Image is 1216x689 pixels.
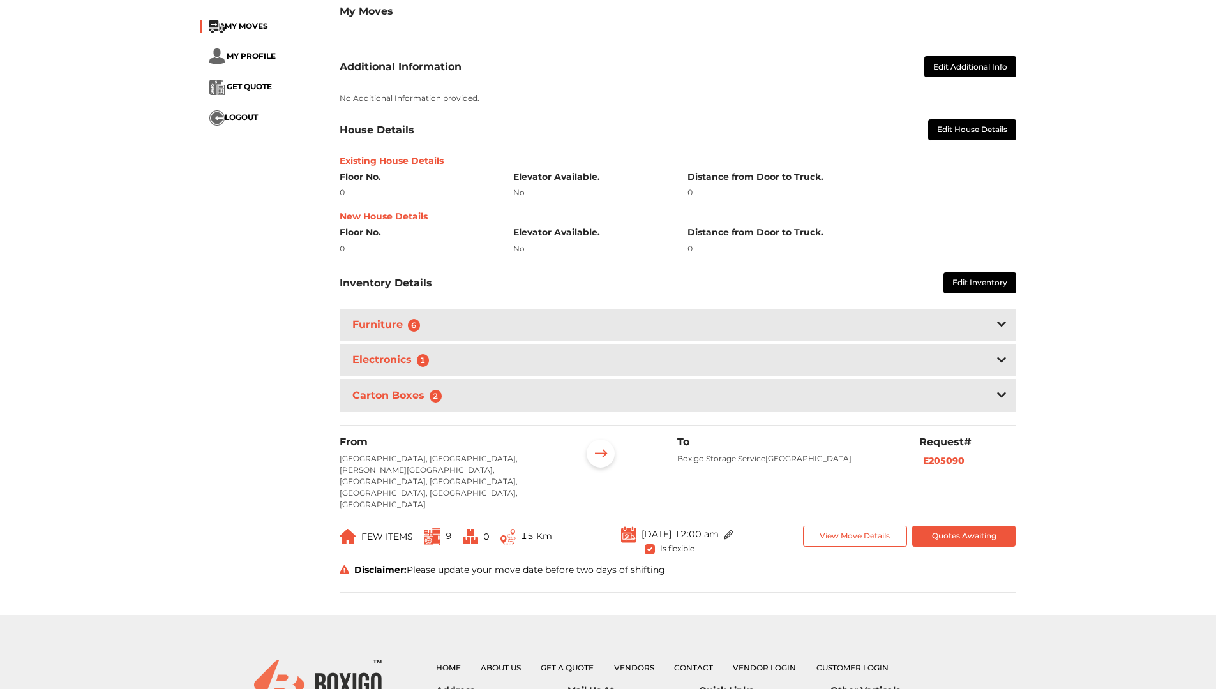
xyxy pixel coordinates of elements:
p: Boxigo Storage Service[GEOGRAPHIC_DATA] [677,453,899,464]
h3: Inventory Details [340,277,432,289]
a: About Us [481,663,521,672]
img: ... [209,48,225,64]
button: Edit Inventory [943,272,1016,293]
h6: From [340,436,562,448]
h6: Distance from Door to Truck. [687,172,1016,182]
img: ... [209,110,225,126]
span: FEW ITEMS [361,531,413,542]
img: ... [724,530,733,540]
div: Please update your move date before two days of shifting [330,22,1026,36]
span: Is flexible [660,542,694,553]
img: ... [340,529,356,544]
a: ...MY MOVES [209,21,268,31]
a: ... MY PROFILE [209,51,276,61]
img: ... [500,529,516,545]
button: ...LOGOUT [209,110,258,126]
h3: Electronics [350,351,437,369]
h3: House Details [340,124,414,136]
button: View Move Details [803,526,907,547]
div: 0 [687,187,1016,198]
button: Edit Additional Info [924,56,1016,77]
a: Vendors [614,663,654,672]
span: MY MOVES [225,21,268,31]
a: Customer Login [816,663,889,672]
h6: New House Details [340,211,1016,222]
h6: Elevator Available. [513,227,668,238]
h6: To [677,436,899,448]
img: ... [463,529,478,544]
p: [GEOGRAPHIC_DATA], [GEOGRAPHIC_DATA], [PERSON_NAME][GEOGRAPHIC_DATA], [GEOGRAPHIC_DATA], [GEOGRAP... [340,453,562,510]
div: 0 [687,243,1016,255]
div: 0 [340,187,495,198]
h3: Furniture [350,316,428,334]
img: ... [209,20,225,33]
div: No [513,243,668,255]
img: ... [209,80,225,95]
div: No [513,187,668,198]
span: 0 [483,531,490,542]
span: MY PROFILE [227,51,276,61]
h3: Carton Boxes [350,387,450,405]
img: ... [581,436,620,475]
h3: Additional Information [340,61,462,73]
a: Vendor Login [733,663,796,672]
a: ... GET QUOTE [209,82,272,91]
b: E205090 [923,455,965,466]
span: GET QUOTE [227,82,272,91]
strong: Disclaimer: [354,564,407,575]
div: 0 [340,243,495,255]
button: Quotes Awaiting [912,526,1016,547]
a: Contact [674,663,713,672]
h3: My Moves [340,5,1016,17]
span: 1 [417,354,430,367]
span: 6 [408,319,421,332]
p: No Additional Information provided. [340,93,1016,104]
button: Edit House Details [928,119,1016,140]
h6: Floor No. [340,172,495,182]
span: 9 [446,530,452,542]
a: Get a Quote [541,663,594,672]
a: Home [436,663,461,672]
h6: Existing House Details [340,156,1016,167]
h6: Floor No. [340,227,495,238]
img: ... [424,528,440,545]
button: E205090 [919,454,968,468]
span: 15 Km [521,530,552,542]
img: ... [621,526,636,543]
h6: Request# [919,436,1016,448]
span: [DATE] 12:00 am [642,528,719,540]
h6: Elevator Available. [513,172,668,182]
span: LOGOUT [225,112,258,122]
div: Please update your move date before two days of shifting [330,563,1026,577]
h6: Distance from Door to Truck. [687,227,1016,238]
span: 2 [430,390,442,403]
